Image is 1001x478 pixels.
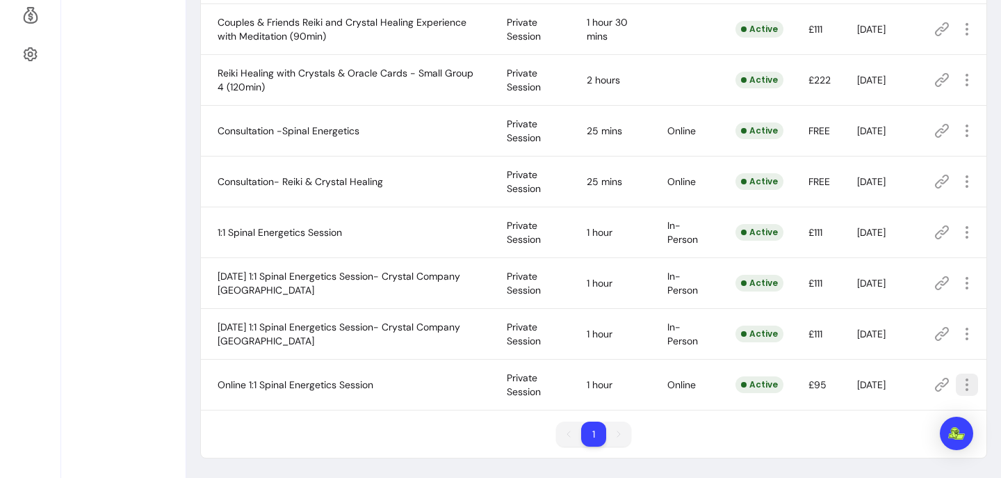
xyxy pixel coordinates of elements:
[218,270,460,296] span: [DATE] 1:1 Spinal Energetics Session- Crystal Company [GEOGRAPHIC_DATA]
[735,122,783,139] div: Active
[581,422,606,447] li: pagination item 1 active
[940,417,973,450] div: Open Intercom Messenger
[808,328,822,340] span: £111
[667,175,696,188] span: Online
[857,379,886,391] span: [DATE]
[667,270,698,296] span: In-Person
[735,72,783,88] div: Active
[857,328,886,340] span: [DATE]
[735,224,783,241] div: Active
[587,226,612,239] span: 1 hour
[808,74,831,86] span: £222
[218,321,460,347] span: [DATE] 1:1 Spinal Energetics Session- Crystal Company [GEOGRAPHIC_DATA]
[218,16,466,42] span: Couples & Friends Reiki and Crystal Healing Experience with Meditation (90min)
[857,226,886,239] span: [DATE]
[218,175,383,188] span: Consultation- Reiki & Crystal Healing
[549,415,638,454] nav: pagination navigation
[507,270,541,296] span: Private Session
[507,67,541,93] span: Private Session
[587,175,622,188] span: 25 mins
[808,226,822,239] span: £111
[857,175,886,188] span: [DATE]
[507,219,541,246] span: Private Session
[735,326,783,342] div: Active
[507,372,541,398] span: Private Session
[857,23,886,35] span: [DATE]
[587,379,612,391] span: 1 hour
[735,376,783,393] div: Active
[808,125,830,137] span: FREE
[587,277,612,289] span: 1 hour
[857,74,886,86] span: [DATE]
[808,379,827,391] span: £95
[735,173,783,190] div: Active
[587,125,622,137] span: 25 mins
[808,277,822,289] span: £111
[667,125,696,137] span: Online
[587,328,612,340] span: 1 hour
[218,125,359,137] span: Consultation -Spinal Energetics
[507,16,541,42] span: Private Session
[735,21,783,38] div: Active
[808,175,830,188] span: FREE
[667,379,696,391] span: Online
[667,219,698,246] span: In-Person
[17,38,44,71] a: Settings
[218,226,342,239] span: 1:1 Spinal Energetics Session
[735,275,783,292] div: Active
[587,74,620,86] span: 2 hours
[857,277,886,289] span: [DATE]
[587,16,628,42] span: 1 hour 30 mins
[507,168,541,195] span: Private Session
[507,321,541,347] span: Private Session
[507,118,541,144] span: Private Session
[667,321,698,347] span: In-Person
[808,23,822,35] span: £111
[218,67,473,93] span: Reiki Healing with Crystals & Oracle Cards - Small Group 4 (120min)
[218,379,373,391] span: Online 1:1 Spinal Energetics Session
[857,125,886,137] span: [DATE]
